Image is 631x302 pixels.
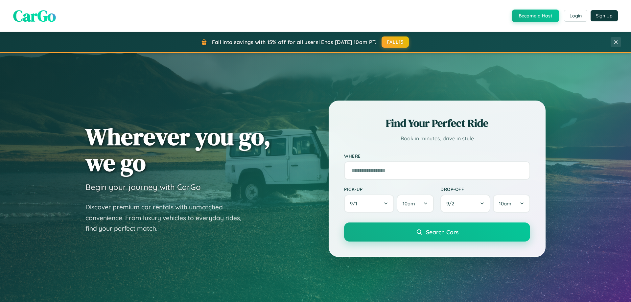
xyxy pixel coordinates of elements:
[397,195,434,213] button: 10am
[591,10,618,21] button: Sign Up
[85,124,271,175] h1: Wherever you go, we go
[344,195,394,213] button: 9/1
[382,36,409,48] button: FALL15
[499,200,511,207] span: 10am
[212,39,377,45] span: Fall into savings with 15% off for all users! Ends [DATE] 10am PT.
[440,186,530,192] label: Drop-off
[344,186,434,192] label: Pick-up
[403,200,415,207] span: 10am
[344,134,530,143] p: Book in minutes, drive in style
[344,222,530,242] button: Search Cars
[350,200,361,207] span: 9 / 1
[564,10,587,22] button: Login
[493,195,530,213] button: 10am
[13,5,56,27] span: CarGo
[512,10,559,22] button: Become a Host
[344,116,530,130] h2: Find Your Perfect Ride
[426,228,458,236] span: Search Cars
[85,182,201,192] h3: Begin your journey with CarGo
[446,200,457,207] span: 9 / 2
[440,195,490,213] button: 9/2
[85,202,250,234] p: Discover premium car rentals with unmatched convenience. From luxury vehicles to everyday rides, ...
[344,153,530,159] label: Where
